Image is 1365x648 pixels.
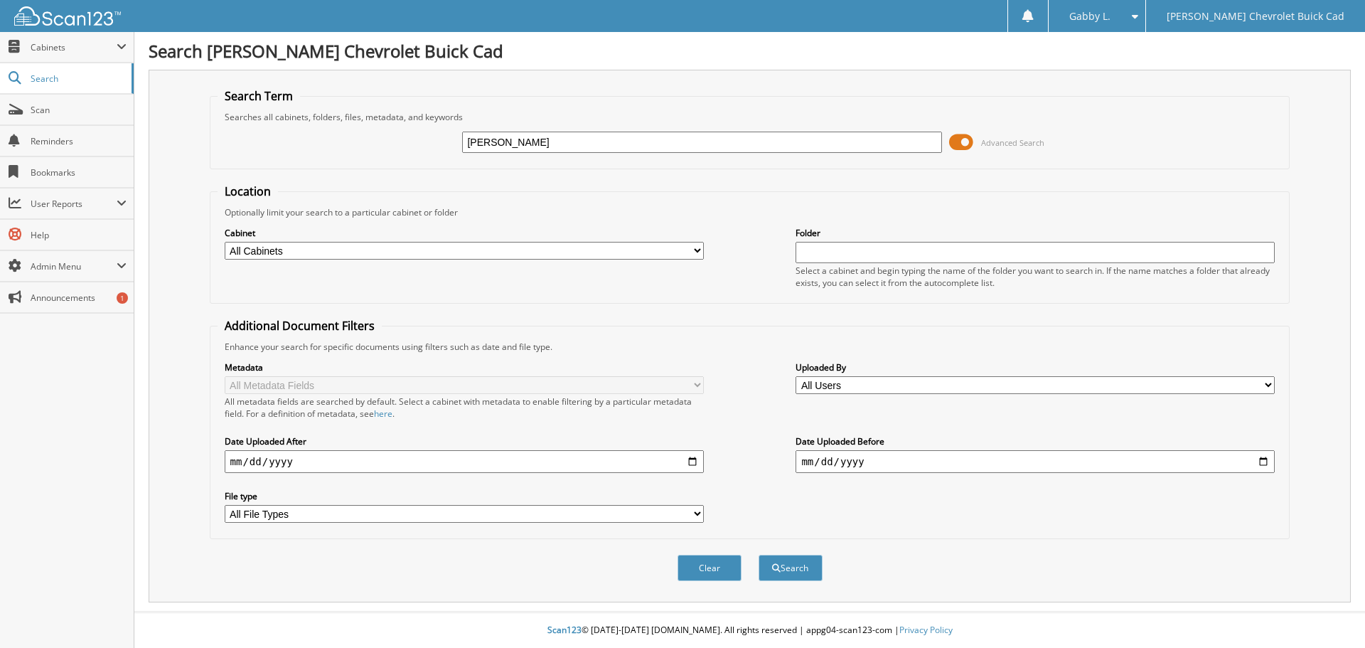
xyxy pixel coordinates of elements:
label: Date Uploaded Before [796,435,1275,447]
span: Scan123 [547,624,582,636]
label: Date Uploaded After [225,435,704,447]
label: Folder [796,227,1275,239]
a: Privacy Policy [899,624,953,636]
div: 1 [117,292,128,304]
span: Advanced Search [981,137,1044,148]
span: Search [31,73,124,85]
input: end [796,450,1275,473]
iframe: Chat Widget [1294,580,1365,648]
span: Cabinets [31,41,117,53]
div: Enhance your search for specific documents using filters such as date and file type. [218,341,1283,353]
legend: Search Term [218,88,300,104]
legend: Location [218,184,278,199]
input: start [225,450,704,473]
span: User Reports [31,198,117,210]
label: Uploaded By [796,361,1275,373]
span: Announcements [31,292,127,304]
button: Clear [678,555,742,581]
label: Metadata [225,361,704,373]
legend: Additional Document Filters [218,318,382,334]
span: Bookmarks [31,166,127,179]
div: Optionally limit your search to a particular cabinet or folder [218,206,1283,218]
div: © [DATE]-[DATE] [DOMAIN_NAME]. All rights reserved | appg04-scan123-com | [134,613,1365,648]
label: Cabinet [225,227,704,239]
a: here [374,408,392,420]
h1: Search [PERSON_NAME] Chevrolet Buick Cad [149,39,1351,63]
div: Select a cabinet and begin typing the name of the folder you want to search in. If the name match... [796,265,1275,289]
button: Search [759,555,823,581]
span: Reminders [31,135,127,147]
span: Gabby L. [1069,12,1110,21]
span: Help [31,229,127,241]
div: All metadata fields are searched by default. Select a cabinet with metadata to enable filtering b... [225,395,704,420]
span: Admin Menu [31,260,117,272]
span: [PERSON_NAME] Chevrolet Buick Cad [1167,12,1344,21]
span: Scan [31,104,127,116]
div: Searches all cabinets, folders, files, metadata, and keywords [218,111,1283,123]
img: scan123-logo-white.svg [14,6,121,26]
label: File type [225,490,704,502]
